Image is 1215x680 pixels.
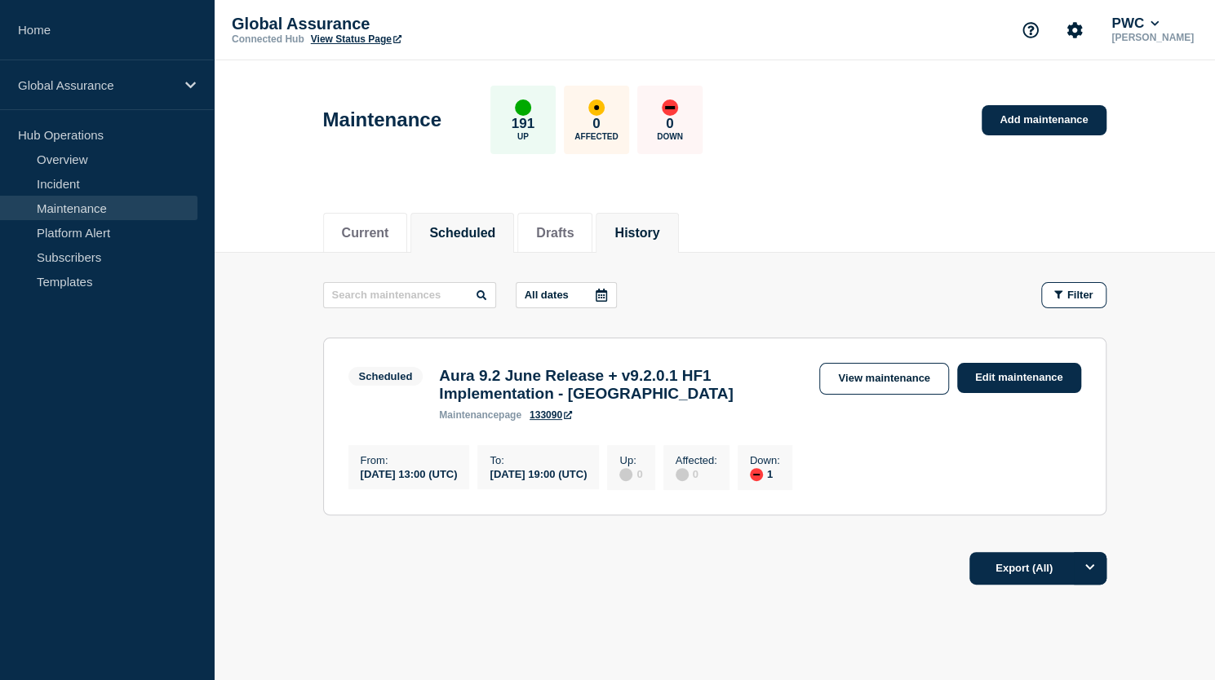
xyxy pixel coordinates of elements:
button: PWC [1108,15,1162,32]
button: Current [342,226,389,241]
p: To : [490,454,587,466]
p: 191 [512,116,534,132]
div: affected [588,99,605,116]
div: [DATE] 19:00 (UTC) [490,466,587,480]
button: Support [1013,13,1048,47]
button: Options [1074,552,1106,585]
div: Scheduled [359,370,413,382]
p: Up [517,132,529,141]
button: Export (All) [969,552,1106,585]
span: Filter [1067,289,1093,301]
button: Scheduled [429,226,495,241]
p: Affected [574,132,618,141]
button: History [614,226,659,241]
p: All dates [525,289,569,301]
button: All dates [516,282,617,308]
p: [PERSON_NAME] [1108,32,1197,43]
a: Add maintenance [982,105,1106,135]
p: Global Assurance [18,78,175,92]
p: Affected : [676,454,717,466]
div: 0 [676,466,717,481]
div: 1 [750,466,780,481]
div: disabled [676,468,689,481]
p: Global Assurance [232,15,558,33]
div: down [750,468,763,481]
div: 0 [619,466,642,481]
h3: Aura 9.2 June Release + v9.2.0.1 HF1 Implementation - [GEOGRAPHIC_DATA] [439,367,803,403]
p: Up : [619,454,642,466]
p: page [439,409,521,421]
div: down [662,99,678,116]
button: Account settings [1058,13,1092,47]
div: [DATE] 13:00 (UTC) [361,466,458,480]
a: Edit maintenance [957,363,1081,393]
p: Down [657,132,683,141]
span: maintenance [439,409,499,421]
p: Connected Hub [232,33,304,45]
a: View maintenance [819,363,948,395]
h1: Maintenance [323,108,441,131]
button: Drafts [536,226,574,241]
button: Filter [1041,282,1106,308]
input: Search maintenances [323,282,496,308]
p: 0 [666,116,673,132]
p: 0 [592,116,600,132]
a: 133090 [530,409,572,421]
div: disabled [619,468,632,481]
p: From : [361,454,458,466]
div: up [515,99,531,116]
p: Down : [750,454,780,466]
a: View Status Page [311,33,401,45]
